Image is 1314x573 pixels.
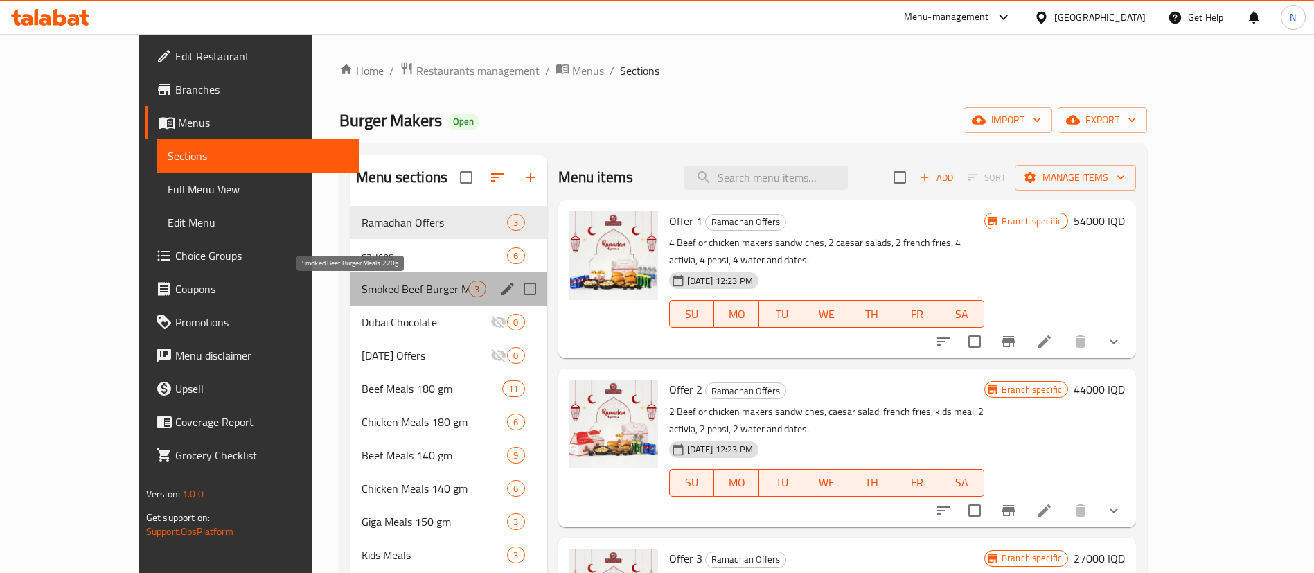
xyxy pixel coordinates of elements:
[350,339,547,372] div: [DATE] Offers0
[705,552,786,568] div: Ramadhan Offers
[339,62,1147,80] nav: breadcrumb
[508,349,524,362] span: 0
[849,300,894,328] button: TH
[146,485,180,503] span: Version:
[964,107,1052,133] button: import
[175,81,348,98] span: Branches
[610,62,614,79] li: /
[810,304,844,324] span: WE
[168,181,348,197] span: Full Menu View
[507,547,524,563] div: items
[145,306,359,339] a: Promotions
[1015,165,1136,191] button: Manage items
[507,414,524,430] div: items
[507,214,524,231] div: items
[362,281,468,297] span: Smoked Beef Burger Meals 220g
[765,473,799,493] span: TU
[175,447,348,464] span: Grocery Checklist
[569,211,658,300] img: Offer 1
[558,167,634,188] h2: Menu items
[714,469,759,497] button: MO
[996,383,1067,396] span: Branch specific
[508,515,524,529] span: 3
[684,166,848,190] input: search
[490,314,507,330] svg: Inactive section
[350,405,547,439] div: Chicken Meals 180 gm6
[145,73,359,106] a: Branches
[508,482,524,495] span: 6
[168,214,348,231] span: Edit Menu
[720,473,754,493] span: MO
[490,347,507,364] svg: Inactive section
[362,380,502,397] div: Beef Meals 180 gm
[918,170,955,186] span: Add
[362,414,507,430] div: Chicken Meals 180 gm
[914,167,959,188] button: Add
[855,304,889,324] span: TH
[350,538,547,572] div: Kids Meals3
[507,480,524,497] div: items
[927,494,960,527] button: sort-choices
[447,116,479,127] span: Open
[992,494,1025,527] button: Branch-specific-item
[765,304,799,324] span: TU
[855,473,889,493] span: TH
[356,167,447,188] h2: Menu sections
[514,161,547,194] button: Add section
[996,215,1067,228] span: Branch specific
[804,300,849,328] button: WE
[503,382,524,396] span: 11
[572,62,604,79] span: Menus
[145,39,359,73] a: Edit Restaurant
[157,173,359,206] a: Full Menu View
[157,206,359,239] a: Edit Menu
[416,62,540,79] span: Restaurants management
[507,247,524,264] div: items
[900,304,934,324] span: FR
[959,167,1015,188] span: Select section first
[669,300,715,328] button: SU
[362,480,507,497] span: Chicken Meals 140 gm
[362,214,507,231] span: Ramadhan Offers
[1064,325,1097,358] button: delete
[145,339,359,372] a: Menu disclaimer
[545,62,550,79] li: /
[669,548,702,569] span: Offer 3
[669,403,984,438] p: 2 Beef or chicken makers sandwiches, caesar salad, french fries, kids meal, 2 activia, 2 pepsi, 2...
[362,347,490,364] div: Ramadan Offers
[682,274,758,288] span: [DATE] 12:23 PM
[507,347,524,364] div: items
[508,249,524,263] span: 6
[182,485,204,503] span: 1.0.0
[1074,380,1125,399] h6: 44000 IQD
[389,62,394,79] li: /
[157,139,359,173] a: Sections
[914,167,959,188] span: Add item
[452,163,481,192] span: Select all sections
[960,327,989,356] span: Select to update
[1106,502,1122,519] svg: Show Choices
[939,300,984,328] button: SA
[975,112,1041,129] span: import
[508,316,524,329] span: 0
[175,380,348,397] span: Upsell
[669,234,984,269] p: 4 Beef or chicken makers sandwiches, 2 caesar salads, 2 french fries, 4 activia, 4 pepsi, 4 water...
[885,163,914,192] span: Select section
[1036,333,1053,350] a: Edit menu item
[350,272,547,306] div: Smoked Beef Burger Meals 220g3edit
[706,383,785,399] span: Ramadhan Offers
[497,279,518,299] button: edit
[175,247,348,264] span: Choice Groups
[447,114,479,130] div: Open
[960,496,989,525] span: Select to update
[1058,107,1147,133] button: export
[556,62,604,80] a: Menus
[705,382,786,399] div: Ramadhan Offers
[810,473,844,493] span: WE
[362,547,507,563] span: Kids Meals
[145,372,359,405] a: Upsell
[705,214,786,231] div: Ramadhan Offers
[804,469,849,497] button: WE
[145,439,359,472] a: Grocery Checklist
[175,414,348,430] span: Coverage Report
